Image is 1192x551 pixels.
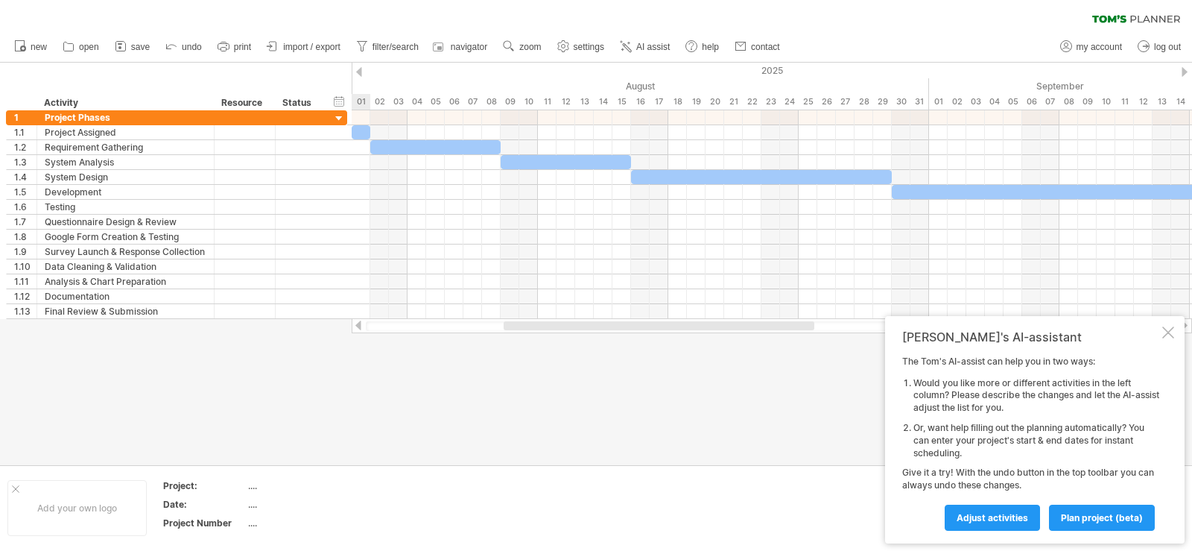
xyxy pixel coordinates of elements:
[1056,37,1126,57] a: my account
[1153,94,1171,110] div: Saturday, 13 September 2025
[702,42,719,52] span: help
[519,94,538,110] div: Sunday, 10 August 2025
[1004,94,1022,110] div: Friday, 5 September 2025
[182,42,202,52] span: undo
[45,140,206,154] div: Requirement Gathering
[248,517,373,529] div: ....
[902,330,1159,344] div: [PERSON_NAME]'s AI-assistant
[45,289,206,303] div: Documentation
[45,230,206,244] div: Google Form Creation & Testing
[636,42,670,52] span: AI assist
[14,274,37,289] div: 1.11
[31,42,47,52] span: new
[913,422,1159,459] li: Or, want help filling out the planning automatically? You can enter your project's start & end da...
[370,94,389,110] div: Saturday, 2 August 2025
[724,94,743,110] div: Thursday, 21 August 2025
[985,94,1004,110] div: Thursday, 4 September 2025
[163,517,245,529] div: Project Number
[248,498,373,511] div: ....
[616,37,674,57] a: AI assist
[408,94,426,110] div: Monday, 4 August 2025
[817,94,836,110] div: Tuesday, 26 August 2025
[14,200,37,214] div: 1.6
[14,289,37,303] div: 1.12
[913,377,1159,415] li: Would you like more or different activities in the left column? Please describe the changes and l...
[945,505,1040,531] a: Adjust activities
[7,480,147,536] div: Add your own logo
[45,304,206,318] div: Final Review & Submission
[957,512,1028,523] span: Adjust activities
[14,259,37,274] div: 1.10
[1171,94,1190,110] div: Sunday, 14 September 2025
[612,94,631,110] div: Friday, 15 August 2025
[214,37,256,57] a: print
[14,215,37,229] div: 1.7
[1154,42,1181,52] span: log out
[352,37,423,57] a: filter/search
[352,78,929,94] div: August 2025
[594,94,612,110] div: Thursday, 14 August 2025
[45,155,206,169] div: System Analysis
[780,94,799,110] div: Sunday, 24 August 2025
[836,94,855,110] div: Wednesday, 27 August 2025
[14,185,37,199] div: 1.5
[162,37,206,57] a: undo
[282,95,315,110] div: Status
[431,37,492,57] a: navigator
[1078,94,1097,110] div: Tuesday, 9 September 2025
[111,37,154,57] a: save
[79,42,99,52] span: open
[14,140,37,154] div: 1.2
[44,95,206,110] div: Activity
[948,94,966,110] div: Tuesday, 2 September 2025
[910,94,929,110] div: Sunday, 31 August 2025
[482,94,501,110] div: Friday, 8 August 2025
[45,274,206,289] div: Analysis & Chart Preparation
[10,37,51,57] a: new
[14,170,37,184] div: 1.4
[248,479,373,492] div: ....
[1059,94,1078,110] div: Monday, 8 September 2025
[1134,94,1153,110] div: Friday, 12 September 2025
[283,42,340,52] span: import / export
[221,95,267,110] div: Resource
[163,479,245,492] div: Project:
[538,94,557,110] div: Monday, 11 August 2025
[650,94,668,110] div: Sunday, 17 August 2025
[902,356,1159,530] div: The Tom's AI-assist can help you in two ways: Give it a try! With the undo button in the top tool...
[14,245,37,259] div: 1.9
[631,94,650,110] div: Saturday, 16 August 2025
[557,94,575,110] div: Tuesday, 12 August 2025
[14,125,37,139] div: 1.1
[1077,42,1122,52] span: my account
[575,94,594,110] div: Wednesday, 13 August 2025
[131,42,150,52] span: save
[45,245,206,259] div: Survey Launch & Response Collection
[966,94,985,110] div: Wednesday, 3 September 2025
[14,304,37,318] div: 1.13
[873,94,892,110] div: Friday, 29 August 2025
[1097,94,1115,110] div: Wednesday, 10 September 2025
[389,94,408,110] div: Sunday, 3 August 2025
[731,37,784,57] a: contact
[352,94,370,110] div: Friday, 1 August 2025
[682,37,723,57] a: help
[687,94,706,110] div: Tuesday, 19 August 2025
[163,498,245,511] div: Date:
[45,185,206,199] div: Development
[45,125,206,139] div: Project Assigned
[451,42,487,52] span: navigator
[14,230,37,244] div: 1.8
[1134,37,1185,57] a: log out
[892,94,910,110] div: Saturday, 30 August 2025
[45,200,206,214] div: Testing
[761,94,780,110] div: Saturday, 23 August 2025
[501,94,519,110] div: Saturday, 9 August 2025
[445,94,463,110] div: Wednesday, 6 August 2025
[45,170,206,184] div: System Design
[499,37,545,57] a: zoom
[14,110,37,125] div: 1
[668,94,687,110] div: Monday, 18 August 2025
[372,42,419,52] span: filter/search
[1061,512,1143,523] span: plan project (beta)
